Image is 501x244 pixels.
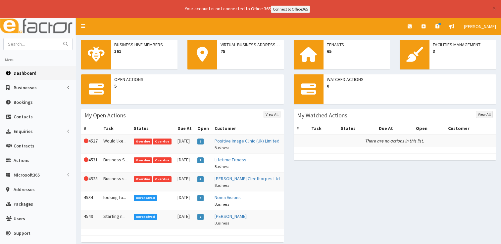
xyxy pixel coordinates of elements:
[197,195,204,201] span: 4
[365,138,424,144] i: There are no actions in this list.
[14,85,37,91] span: Businesses
[14,172,40,178] span: Microsoft365
[294,122,309,135] th: #
[114,41,174,48] span: Business Hive Members
[54,5,441,13] div: Your account is not connected to Office 365
[464,23,496,29] span: [PERSON_NAME]
[81,191,101,210] td: 4534
[445,122,496,135] th: Customer
[134,176,152,182] span: Overdue
[175,210,195,229] td: [DATE]
[114,48,174,55] span: 361
[215,164,229,169] small: Business
[84,157,88,162] i: This Action is overdue!
[153,176,172,182] span: Overdue
[84,176,88,181] i: This Action is overdue!
[433,48,493,55] span: 3
[101,122,131,135] th: Task
[327,76,493,83] span: Watched Actions
[215,221,229,225] small: Business
[175,191,195,210] td: [DATE]
[114,83,280,89] span: 5
[297,112,347,118] h3: My Watched Actions
[195,122,212,135] th: Open
[134,157,152,163] span: Overdue
[215,202,229,207] small: Business
[81,135,101,154] td: 4527
[81,122,101,135] th: #
[215,183,229,188] small: Business
[81,153,101,172] td: 4531
[376,122,413,135] th: Due At
[134,214,157,220] span: Unresolved
[327,83,493,89] span: 0
[197,157,204,163] span: 5
[175,153,195,172] td: [DATE]
[101,135,131,154] td: Would like...
[215,194,241,200] a: Noma Visions
[101,153,131,172] td: Business S...
[14,128,33,134] span: Enquiries
[101,172,131,191] td: Business s...
[413,122,445,135] th: Open
[14,99,33,105] span: Bookings
[215,157,246,163] a: Lifetime Fitness
[153,157,172,163] span: Overdue
[114,76,280,83] span: Open Actions
[153,139,172,144] span: Overdue
[101,191,131,210] td: looking fo...
[4,38,59,50] input: Search...
[134,195,157,201] span: Unresolved
[81,210,101,229] td: 4549
[264,111,280,118] a: View All
[14,70,36,76] span: Dashboard
[84,139,88,143] i: This Action is overdue!
[215,176,280,182] a: [PERSON_NAME] Cleethorpes Ltd
[175,172,195,191] td: [DATE]
[221,48,280,55] span: 75
[14,201,33,207] span: Packages
[175,135,195,154] td: [DATE]
[197,176,204,182] span: 5
[327,48,387,55] span: 65
[101,210,131,229] td: Starting n...
[476,111,493,118] a: View All
[221,41,280,48] span: Virtual Business Addresses
[14,216,25,222] span: Users
[212,122,284,135] th: Customer
[14,157,29,163] span: Actions
[197,139,204,144] span: 6
[309,122,338,135] th: Task
[134,139,152,144] span: Overdue
[14,186,35,192] span: Addresses
[433,41,493,48] span: Facilities Management
[215,145,229,150] small: Business
[338,122,376,135] th: Status
[14,143,34,149] span: Contracts
[215,213,247,219] a: [PERSON_NAME]
[327,41,387,48] span: Tenants
[215,138,279,144] a: Positive Image Clinic (Uk) Limited
[197,214,204,220] span: 2
[14,230,30,236] span: Support
[81,172,101,191] td: 4528
[492,5,496,12] button: ×
[459,18,501,35] a: [PERSON_NAME]
[131,122,175,135] th: Status
[14,114,33,120] span: Contacts
[84,112,126,118] h3: My Open Actions
[175,122,195,135] th: Due At
[271,6,310,13] a: Connect to Office365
